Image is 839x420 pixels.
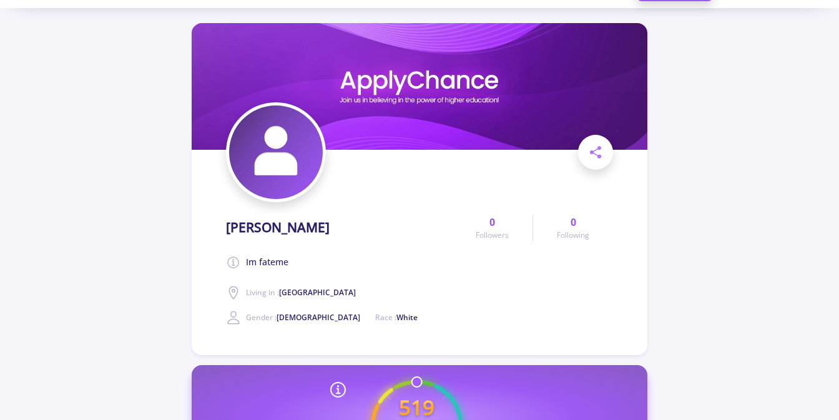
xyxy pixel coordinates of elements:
span: Following [557,230,589,241]
a: 0Following [532,215,613,241]
h1: [PERSON_NAME] [226,220,330,235]
span: Im fateme [246,255,288,270]
img: Fatemeh Panahandehcover image [192,23,647,150]
img: Fatemeh Panahandehavatar [229,105,323,199]
span: 0 [489,215,495,230]
span: Race : [375,312,418,323]
span: White [396,312,418,323]
a: 0Followers [452,215,532,241]
span: [GEOGRAPHIC_DATA] [279,287,356,298]
span: [DEMOGRAPHIC_DATA] [277,312,360,323]
span: Living in : [246,287,356,298]
span: 0 [571,215,576,230]
span: Followers [476,230,509,241]
span: Gender : [246,312,360,323]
